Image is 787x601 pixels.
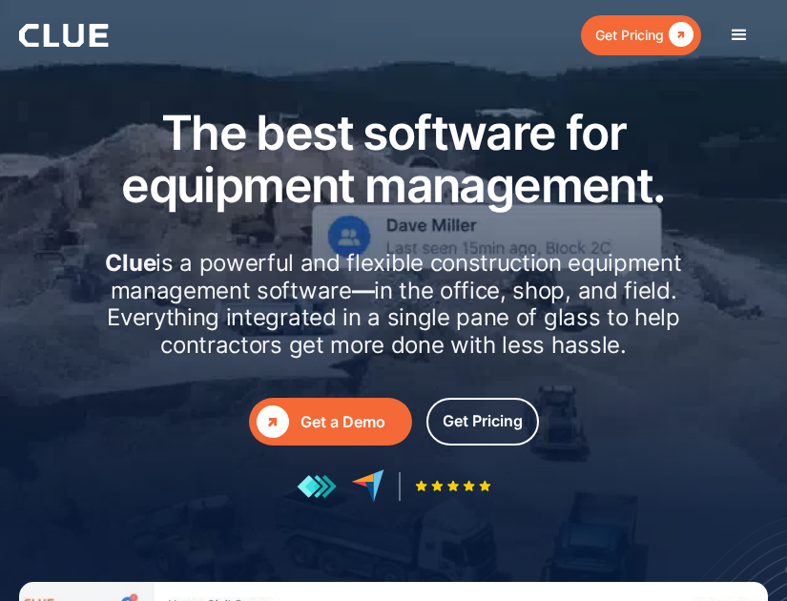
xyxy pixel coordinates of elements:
[46,250,742,360] h2: is a powerful and flexible construction equipment management software in the office, shop, and fi...
[352,277,375,304] strong: —
[300,410,404,434] div: Get a Demo
[664,23,694,47] div: 
[595,23,664,47] div: Get Pricing
[426,398,539,446] a: Get Pricing
[443,409,523,433] div: Get Pricing
[351,469,384,503] img: reviews at capterra
[249,398,412,446] a: Get a Demo
[46,107,742,212] h1: The best software for equipment management.
[711,7,768,64] div: menu
[581,15,701,54] a: Get Pricing
[415,480,491,492] img: Five-star rating icon
[257,405,289,438] div: 
[105,249,155,277] strong: Clue
[297,474,337,499] img: reviews at getapp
